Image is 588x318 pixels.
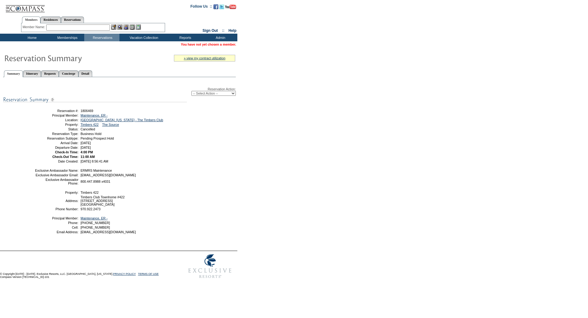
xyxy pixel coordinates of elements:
td: Admin [202,34,237,41]
span: Pending Prospect Hold [81,137,114,140]
span: [EMAIL_ADDRESS][DOMAIN_NAME] [81,230,136,234]
td: Exclusive Ambassador Phone: [35,178,78,185]
td: Location: [35,118,78,122]
img: subTtlResSummary.gif [3,96,187,103]
a: Maintenance, ER - [81,114,107,117]
a: Become our fan on Facebook [213,6,218,10]
a: Itinerary [23,70,41,77]
div: Member Name: [23,24,46,30]
td: Principal Member: [35,216,78,220]
td: Reservation Type: [35,132,78,136]
a: [GEOGRAPHIC_DATA], [US_STATE] - The Timbers Club [81,118,163,122]
span: 970.922.2473 [81,207,100,211]
img: Impersonate [123,24,129,30]
strong: Check-In Time: [55,150,78,154]
span: You have not yet chosen a member. [181,43,236,46]
a: Residences [40,17,61,23]
a: The Source [102,123,119,126]
span: 1806469 [81,109,93,113]
td: Status: [35,127,78,131]
td: Date Created: [35,159,78,163]
td: Departure Date: [35,146,78,149]
img: Reservations [130,24,135,30]
span: ERMRS Maintenance [81,169,112,172]
span: 800.447.8988 x4031 [81,180,110,183]
div: Reservation Action: [3,87,236,96]
span: Cancelled [81,127,95,131]
span: 4:00 PM [81,150,93,154]
td: Home [14,34,49,41]
a: Sign Out [202,28,218,33]
a: Members [22,17,41,23]
span: Business Hold [81,132,101,136]
span: [PHONE_NUMBER] [81,221,110,225]
a: Follow us on Twitter [219,6,224,10]
td: Exclusive Ambassador Name: [35,169,78,172]
a: Maintenance, ER - [81,216,107,220]
img: View [117,24,123,30]
a: Timbers 422 [81,123,99,126]
a: TERMS OF USE [138,272,159,275]
span: [DATE] [81,146,91,149]
span: [DATE] [81,141,91,145]
td: Memberships [49,34,84,41]
span: [EMAIL_ADDRESS][DOMAIN_NAME] [81,173,136,177]
span: Timbers Club Townhome #422 [STREET_ADDRESS] [GEOGRAPHIC_DATA] [81,195,125,206]
img: Follow us on Twitter [219,4,224,9]
a: Requests [41,70,59,77]
td: Cell: [35,226,78,229]
img: b_edit.gif [111,24,116,30]
span: :: [222,28,224,33]
img: b_calculator.gif [136,24,141,30]
a: Detail [78,70,92,77]
td: Reservation #: [35,109,78,113]
img: Exclusive Resorts [183,251,237,282]
td: Vacation Collection [119,34,167,41]
a: Summary [4,70,23,77]
td: Reservations [84,34,119,41]
td: Principal Member: [35,114,78,117]
img: Reservaton Summary [4,52,126,64]
td: Phone Number: [35,207,78,211]
td: Property: [35,123,78,126]
span: Timbers 422 [81,191,99,194]
td: Address: [35,195,78,206]
span: [PHONE_NUMBER] [81,226,110,229]
a: Reservations [61,17,84,23]
td: Follow Us :: [190,4,212,11]
img: Become our fan on Facebook [213,4,218,9]
td: Exclusive Ambassador Email: [35,173,78,177]
td: Property: [35,191,78,194]
a: » view my contract utilization [184,56,225,60]
span: 11:00 AM [81,155,95,159]
strong: Check-Out Time: [52,155,78,159]
td: Phone: [35,221,78,225]
img: Subscribe to our YouTube Channel [225,5,236,9]
span: [DATE] 8:56:41 AM [81,159,108,163]
a: Concierge [59,70,78,77]
td: Reports [167,34,202,41]
td: Reservation Subtype: [35,137,78,140]
td: Email Address: [35,230,78,234]
a: PRIVACY POLICY [113,272,136,275]
a: Help [228,28,236,33]
td: Arrival Date: [35,141,78,145]
a: Subscribe to our YouTube Channel [225,6,236,10]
